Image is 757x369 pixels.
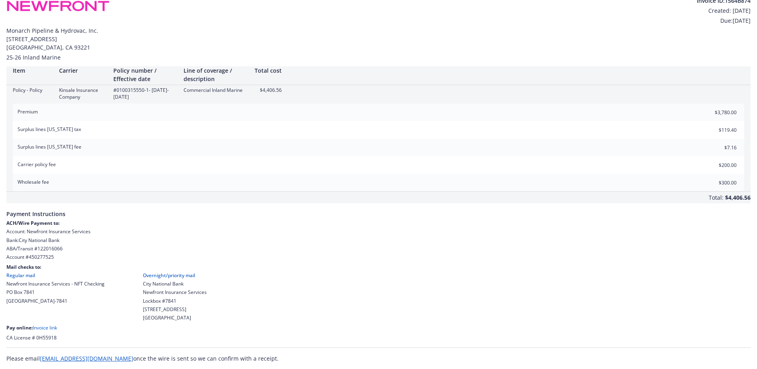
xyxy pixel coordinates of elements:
div: Kinsale Insurance Company [59,87,107,100]
div: Newfront Insurance Services [143,289,207,296]
input: 0.00 [690,177,741,188]
div: ACH/Wire Payment to: [6,220,751,226]
div: [GEOGRAPHIC_DATA] [143,314,207,321]
div: [STREET_ADDRESS] [143,306,207,313]
div: Commercial Inland Marine [184,87,247,93]
div: Policy - Policy [13,87,53,93]
span: Premium [18,108,38,115]
div: $4,406.56 [254,87,282,93]
span: Pay online: [6,324,33,331]
input: 0.00 [690,141,741,153]
div: Bank: City National Bank [6,237,751,244]
div: Item [13,66,53,75]
div: Carrier [59,66,107,75]
div: Policy number / Effective date [113,66,177,83]
div: Mail checks to: [6,264,751,270]
div: Account: Newfront Insurance Services [6,228,751,235]
div: CA License # 0H55918 [6,334,751,341]
div: ABA/Transit # 122016066 [6,245,751,252]
div: Total cost [254,66,282,75]
span: Wholesale fee [18,179,49,185]
div: Please email once the wire is sent so we can confirm with a receipt. [6,354,751,363]
div: Account # 450277525 [6,254,751,260]
div: City National Bank [143,280,207,287]
input: 0.00 [690,159,741,171]
div: PO Box 7841 [6,289,105,296]
a: [EMAIL_ADDRESS][DOMAIN_NAME] [40,355,133,362]
div: [GEOGRAPHIC_DATA]-7841 [6,298,105,304]
a: Invoice link [33,324,57,331]
span: Surplus lines [US_STATE] tax [18,126,81,133]
div: 25-26 Inland Marine [6,53,751,61]
div: $4,406.56 [725,192,751,203]
div: Due: [DATE] [697,16,751,25]
div: Total: [709,193,723,203]
div: #0100315550-1 - [DATE]-[DATE] [113,87,177,100]
div: Lockbox #7841 [143,298,207,304]
span: Monarch Pipeline & Hydrovac, Inc. [STREET_ADDRESS] [GEOGRAPHIC_DATA] , CA 93221 [6,26,751,52]
div: Line of coverage / description [184,66,247,83]
span: Surplus lines [US_STATE] fee [18,143,81,150]
span: Payment Instructions [6,203,751,220]
div: Overnight/priority mail [143,272,207,279]
div: Regular mail [6,272,105,279]
div: Created: [DATE] [697,6,751,15]
input: 0.00 [690,106,741,118]
div: Newfront Insurance Services - NFT Checking [6,280,105,287]
span: Carrier policy fee [18,161,56,168]
input: 0.00 [690,124,741,136]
